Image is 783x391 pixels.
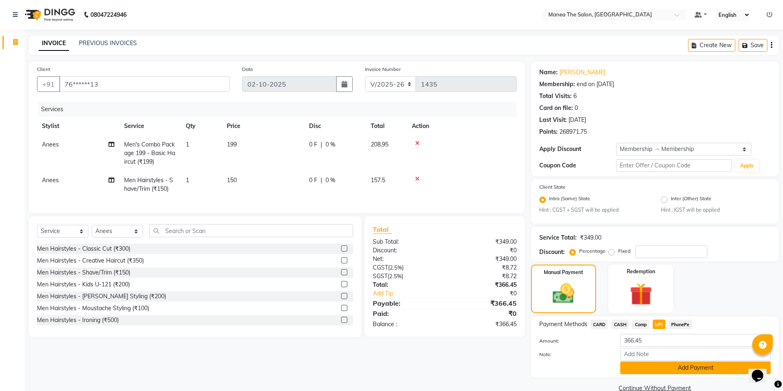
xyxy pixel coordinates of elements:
[59,76,230,92] input: Search by Name/Mobile/Email/Code
[304,117,366,135] th: Disc
[367,298,445,308] div: Payable:
[227,141,237,148] span: 199
[445,255,523,263] div: ₹349.00
[620,348,771,361] input: Add Note
[321,176,322,185] span: |
[533,351,614,358] label: Note:
[445,281,523,289] div: ₹366.45
[37,117,119,135] th: Stylist
[669,320,692,329] span: PhonePe
[620,334,771,347] input: Amount
[37,66,50,73] label: Client
[124,141,175,165] span: Men's Combo Package 199 - Basic Haircut (₹199)
[748,358,775,383] iframe: chat widget
[539,183,566,191] label: Client State
[445,263,523,272] div: ₹8.72
[407,117,517,135] th: Action
[445,272,523,281] div: ₹8.72
[124,176,173,192] span: Men Hairstyles - Shave/Trim (₹150)
[539,104,573,112] div: Card on file:
[627,268,655,275] label: Redemption
[390,264,402,271] span: 2.5%
[445,298,523,308] div: ₹366.45
[661,206,771,214] small: Hint : IGST will be applied
[549,195,590,205] label: Intra (Same) State
[42,141,59,148] span: Anees
[367,272,445,281] div: ( )
[539,116,567,124] div: Last Visit:
[618,247,631,255] label: Fixed
[367,281,445,289] div: Total:
[575,104,578,112] div: 0
[39,36,69,51] a: INVOICE
[445,246,523,255] div: ₹0
[321,140,322,149] span: |
[573,92,577,101] div: 6
[458,289,523,298] div: ₹0
[539,206,649,214] small: Hint : CGST + SGST will be applied
[445,320,523,329] div: ₹366.45
[186,176,189,184] span: 1
[367,309,445,318] div: Paid:
[739,39,767,52] button: Save
[79,39,137,47] a: PREVIOUS INVOICES
[579,247,605,255] label: Percentage
[580,233,601,242] div: ₹349.00
[227,176,237,184] span: 150
[37,280,130,289] div: Men Hairstyles - Kids U-121 (₹200)
[533,337,614,345] label: Amount:
[445,309,523,318] div: ₹0
[365,66,401,73] label: Invoice Number
[367,320,445,329] div: Balance :
[38,102,523,117] div: Services
[620,361,771,374] button: Add Payment
[42,176,59,184] span: Anees
[181,117,222,135] th: Qty
[539,161,617,170] div: Coupon Code
[367,246,445,255] div: Discount:
[445,238,523,246] div: ₹349.00
[37,268,130,277] div: Men Hairstyles - Shave/Trim (₹150)
[309,140,317,149] span: 0 F
[37,76,60,92] button: +91
[539,92,572,101] div: Total Visits:
[371,176,385,184] span: 157.5
[373,272,388,280] span: SGST
[559,68,605,77] a: [PERSON_NAME]
[591,320,608,329] span: CARD
[37,245,130,253] div: Men Hairstyles - Classic Cut (₹300)
[37,304,149,313] div: Men Hairstyles - Moustache Styling (₹100)
[688,39,735,52] button: Create New
[222,117,304,135] th: Price
[539,145,617,153] div: Apply Discount
[653,320,665,329] span: UPI
[149,224,353,237] input: Search or Scan
[37,292,166,301] div: Men Hairstyles - [PERSON_NAME] Styling (₹200)
[671,195,711,205] label: Inter (Other) State
[21,3,77,26] img: logo
[539,248,565,256] div: Discount:
[186,141,189,148] span: 1
[367,255,445,263] div: Net:
[37,256,144,265] div: Men Hairstyles - Creative Haircut (₹350)
[577,80,614,89] div: end on [DATE]
[559,128,587,136] div: 268971.75
[367,238,445,246] div: Sub Total:
[373,264,388,271] span: CGST
[242,66,253,73] label: Date
[367,289,457,298] a: Add Tip
[611,320,629,329] span: CASH
[623,280,659,308] img: _gift.svg
[37,316,119,325] div: Men Hairstyles - Ironing (₹500)
[735,160,759,172] button: Apply
[371,141,388,148] span: 208.95
[366,117,407,135] th: Total
[539,68,558,77] div: Name:
[90,3,127,26] b: 08047224946
[568,116,586,124] div: [DATE]
[539,128,558,136] div: Points:
[309,176,317,185] span: 0 F
[373,225,392,234] span: Total
[119,117,181,135] th: Service
[389,273,402,279] span: 2.5%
